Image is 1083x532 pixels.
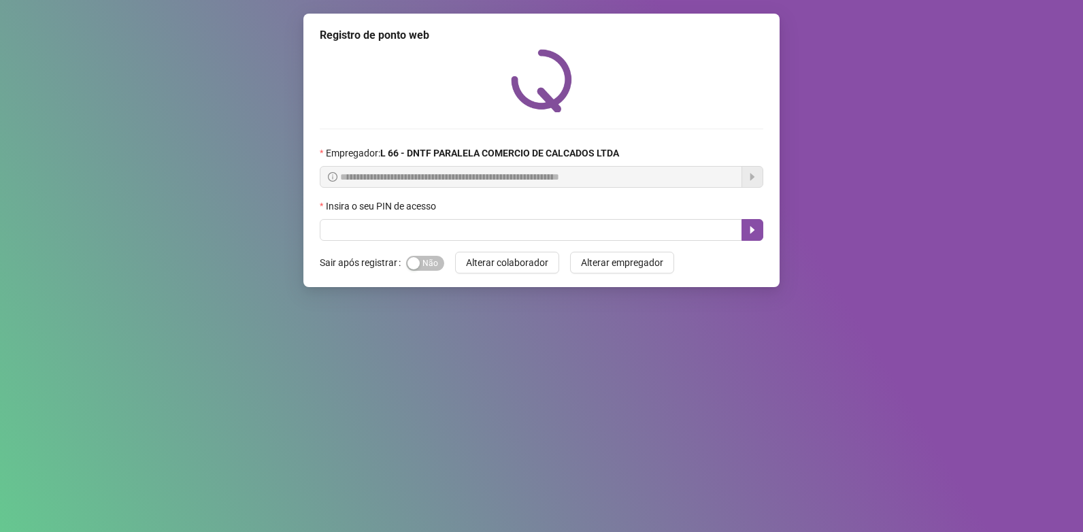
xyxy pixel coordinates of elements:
[581,255,663,270] span: Alterar empregador
[466,255,548,270] span: Alterar colaborador
[320,252,406,273] label: Sair após registrar
[328,172,337,182] span: info-circle
[326,146,619,161] span: Empregador :
[570,252,674,273] button: Alterar empregador
[511,49,572,112] img: QRPoint
[747,225,758,235] span: caret-right
[320,199,445,214] label: Insira o seu PIN de acesso
[455,252,559,273] button: Alterar colaborador
[380,148,619,159] strong: L 66 - DNTF PARALELA COMERCIO DE CALCADOS LTDA
[320,27,763,44] div: Registro de ponto web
